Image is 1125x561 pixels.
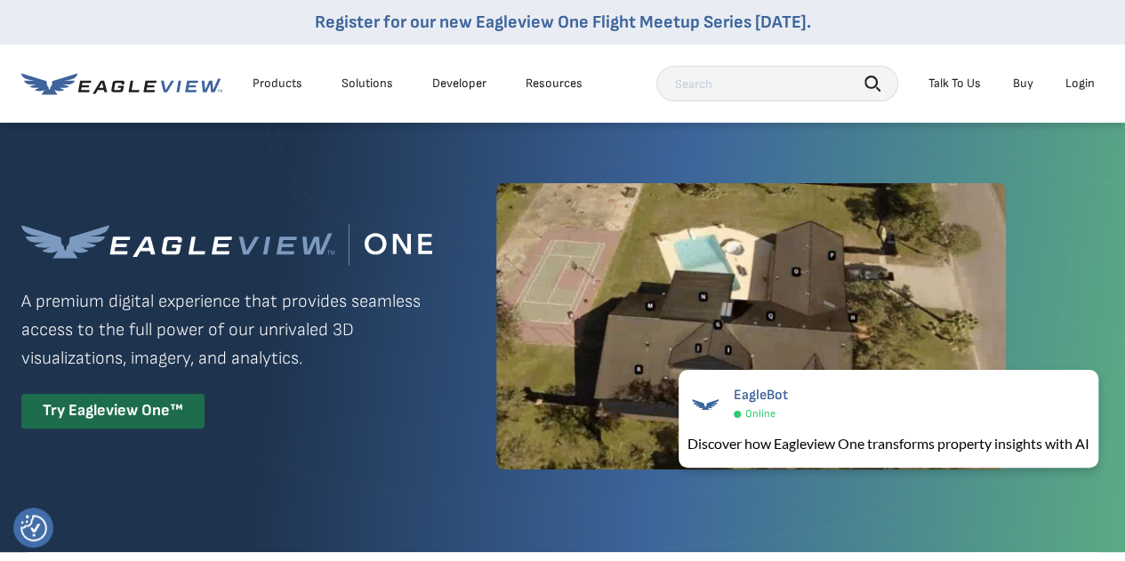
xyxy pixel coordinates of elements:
div: Discover how Eagleview One transforms property insights with AI [687,433,1089,454]
img: EagleBot [687,387,723,422]
a: Developer [432,76,486,92]
p: A premium digital experience that provides seamless access to the full power of our unrivaled 3D ... [21,287,432,373]
img: Revisit consent button [20,515,47,541]
input: Search [656,66,898,101]
div: Products [253,76,302,92]
div: Resources [526,76,583,92]
span: EagleBot [734,387,788,404]
div: Solutions [342,76,393,92]
a: Register for our new Eagleview One Flight Meetup Series [DATE]. [315,12,811,33]
div: Try Eagleview One™ [21,394,205,429]
a: Buy [1013,76,1033,92]
img: Eagleview One™ [21,224,432,266]
span: Online [745,407,775,421]
div: Login [1065,76,1095,92]
button: Consent Preferences [20,515,47,541]
div: Talk To Us [928,76,981,92]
